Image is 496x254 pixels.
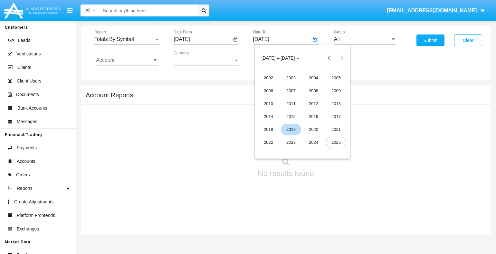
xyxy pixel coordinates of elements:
[281,137,301,148] div: 2023
[326,111,346,122] div: 2017
[281,98,301,110] div: 2011
[281,72,301,84] div: 2003
[258,72,279,84] div: 2002
[257,136,280,149] td: 2022
[326,98,346,110] div: 2013
[325,72,348,84] td: 2005
[325,84,348,97] td: 2009
[326,72,346,84] div: 2005
[326,85,346,97] div: 2009
[281,124,301,135] div: 2019
[302,72,325,84] td: 2004
[281,85,301,97] div: 2007
[281,111,301,122] div: 2015
[325,97,348,110] td: 2013
[257,72,280,84] td: 2002
[302,123,325,136] td: 2020
[302,84,325,97] td: 2008
[303,85,324,97] div: 2008
[258,124,279,135] div: 2018
[325,136,348,149] td: 2025
[325,123,348,136] td: 2021
[258,137,279,148] div: 2022
[262,55,295,61] span: [DATE] – [DATE]
[322,52,335,64] button: Previous 20 years
[303,137,324,148] div: 2024
[280,136,302,149] td: 2023
[302,110,325,123] td: 2016
[258,111,279,122] div: 2014
[302,97,325,110] td: 2012
[303,111,324,122] div: 2016
[303,124,324,135] div: 2020
[280,84,302,97] td: 2007
[258,85,279,97] div: 2006
[303,72,324,84] div: 2004
[335,52,348,64] button: Next 20 years
[302,136,325,149] td: 2024
[326,137,346,148] div: 2025
[280,110,302,123] td: 2015
[256,52,305,64] button: Choose date
[257,84,280,97] td: 2006
[326,124,346,135] div: 2021
[280,72,302,84] td: 2003
[257,123,280,136] td: 2018
[257,97,280,110] td: 2010
[325,110,348,123] td: 2017
[303,98,324,110] div: 2012
[257,110,280,123] td: 2014
[258,98,279,110] div: 2010
[280,97,302,110] td: 2011
[280,123,302,136] td: 2019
